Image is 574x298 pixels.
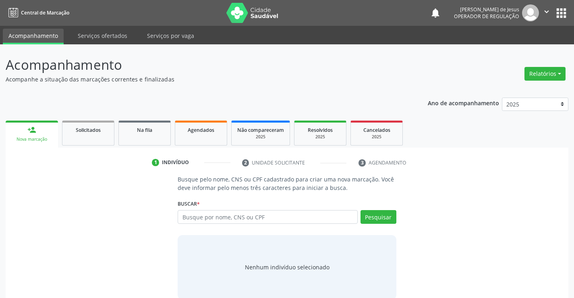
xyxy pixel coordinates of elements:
[428,98,499,108] p: Ano de acompanhamento
[300,134,340,140] div: 2025
[554,6,568,20] button: apps
[6,75,400,83] p: Acompanhe a situação das marcações correntes e finalizadas
[237,134,284,140] div: 2025
[6,6,69,19] a: Central de Marcação
[178,210,357,224] input: Busque por nome, CNS ou CPF
[162,159,189,166] div: Indivíduo
[524,67,566,81] button: Relatórios
[237,127,284,133] span: Não compareceram
[245,263,329,271] div: Nenhum indivíduo selecionado
[6,55,400,75] p: Acompanhamento
[454,6,519,13] div: [PERSON_NAME] de Jesus
[3,29,64,44] a: Acompanhamento
[141,29,200,43] a: Serviços por vaga
[454,13,519,20] span: Operador de regulação
[27,125,36,134] div: person_add
[72,29,133,43] a: Serviços ofertados
[542,7,551,16] i: 
[11,136,52,142] div: Nova marcação
[539,4,554,21] button: 
[188,127,214,133] span: Agendados
[430,7,441,19] button: notifications
[361,210,396,224] button: Pesquisar
[152,159,159,166] div: 1
[522,4,539,21] img: img
[76,127,101,133] span: Solicitados
[363,127,390,133] span: Cancelados
[178,198,200,210] label: Buscar
[137,127,152,133] span: Na fila
[21,9,69,16] span: Central de Marcação
[178,175,396,192] p: Busque pelo nome, CNS ou CPF cadastrado para criar uma nova marcação. Você deve informar pelo men...
[356,134,397,140] div: 2025
[308,127,333,133] span: Resolvidos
